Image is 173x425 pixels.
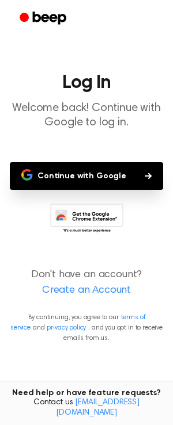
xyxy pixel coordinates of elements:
[10,162,163,190] button: Continue with Google
[9,312,164,343] p: By continuing, you agree to our and , and you opt in to receive emails from us.
[56,399,140,417] a: [EMAIL_ADDRESS][DOMAIN_NAME]
[9,267,164,298] p: Don't have an account?
[12,283,161,298] a: Create an Account
[12,7,77,30] a: Beep
[9,74,164,92] h1: Log In
[9,101,164,130] p: Welcome back! Continue with Google to log in.
[7,398,166,418] span: Contact us
[47,324,86,331] a: privacy policy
